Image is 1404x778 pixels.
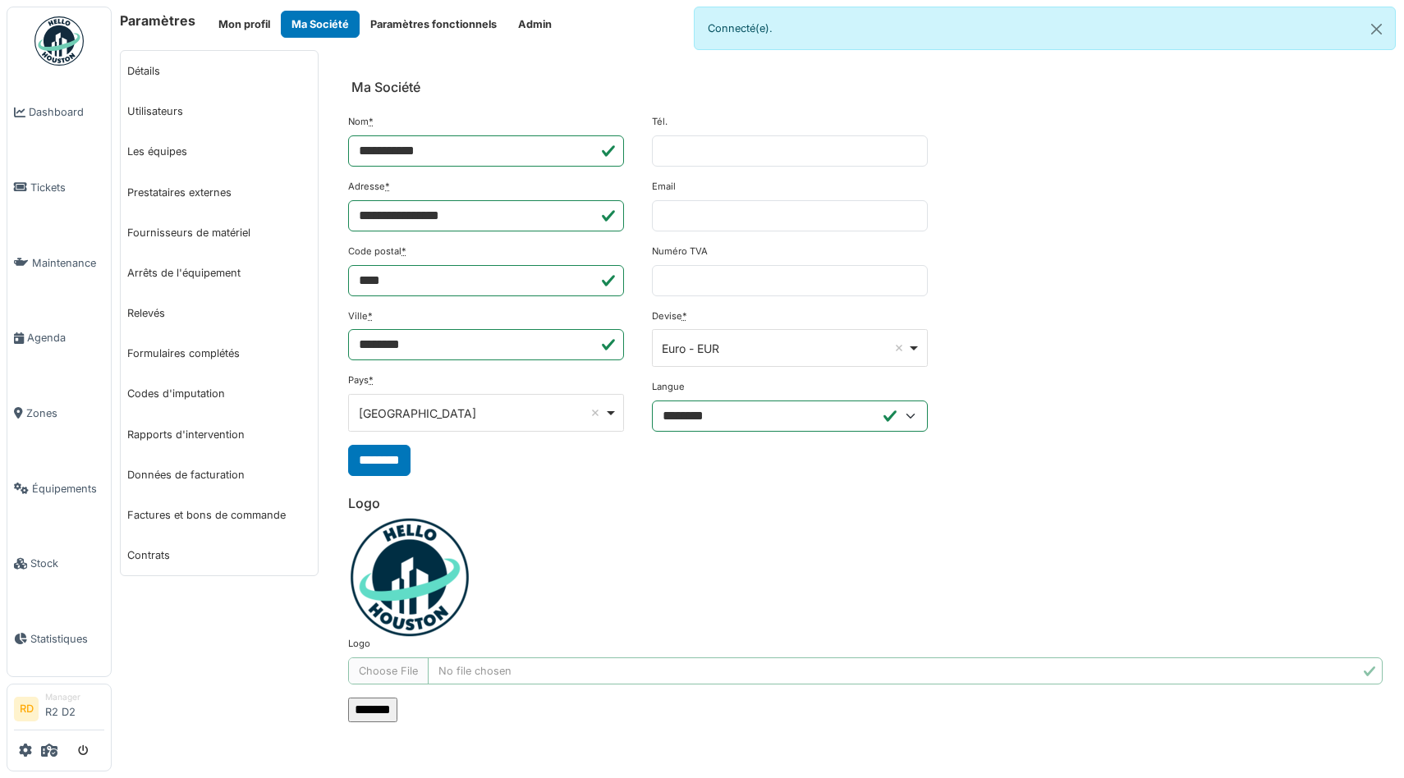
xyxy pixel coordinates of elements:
[121,131,318,172] a: Les équipes
[369,374,374,386] abbr: Requis
[662,340,907,357] div: Euro - EUR
[652,380,685,394] label: Langue
[30,556,104,571] span: Stock
[891,340,907,356] button: Remove item: 'EUR'
[121,172,318,213] a: Prestataires externes
[652,180,676,194] label: Email
[121,91,318,131] a: Utilisateurs
[30,631,104,647] span: Statistiques
[7,376,111,451] a: Zones
[32,255,104,271] span: Maintenance
[507,11,562,38] button: Admin
[30,180,104,195] span: Tickets
[348,309,373,323] label: Ville
[7,225,111,300] a: Maintenance
[348,518,471,637] img: 7c8bvjfeu1brgtr1swx4ies59ccs
[348,496,1383,511] h6: Logo
[208,11,281,38] button: Mon profil
[121,414,318,455] a: Rapports d'intervention
[27,330,104,346] span: Agenda
[7,150,111,226] a: Tickets
[121,253,318,293] a: Arrêts de l'équipement
[348,373,374,387] label: Pays
[348,180,390,194] label: Adresse
[281,11,360,38] button: Ma Société
[682,310,687,322] abbr: Requis
[369,116,374,127] abbr: Requis
[1358,7,1395,51] button: Close
[385,181,390,192] abbr: Requis
[14,697,39,721] li: RD
[121,373,318,414] a: Codes d'imputation
[32,481,104,497] span: Équipements
[7,300,111,376] a: Agenda
[348,637,370,651] label: Logo
[120,13,195,29] h6: Paramètres
[7,602,111,677] a: Statistiques
[45,691,104,726] li: R2 D2
[7,526,111,602] a: Stock
[652,245,708,259] label: Numéro TVA
[348,245,406,259] label: Code postal
[368,310,373,322] abbr: Requis
[121,495,318,535] a: Factures et bons de commande
[7,451,111,526] a: Équipements
[587,405,603,421] button: Remove item: 'BE'
[351,80,420,95] h6: Ma Société
[360,11,507,38] button: Paramètres fonctionnels
[121,293,318,333] a: Relevés
[121,455,318,495] a: Données de facturation
[29,104,104,120] span: Dashboard
[121,213,318,253] a: Fournisseurs de matériel
[359,405,604,422] div: [GEOGRAPHIC_DATA]
[121,535,318,575] a: Contrats
[348,115,374,129] label: Nom
[7,75,111,150] a: Dashboard
[694,7,1396,50] div: Connecté(e).
[121,333,318,373] a: Formulaires complétés
[26,405,104,421] span: Zones
[401,245,406,257] abbr: Requis
[14,691,104,730] a: RD ManagerR2 D2
[652,115,668,129] label: Tél.
[34,16,84,66] img: Badge_color-CXgf-gQk.svg
[121,51,318,91] a: Détails
[45,691,104,703] div: Manager
[652,309,687,323] label: Devise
